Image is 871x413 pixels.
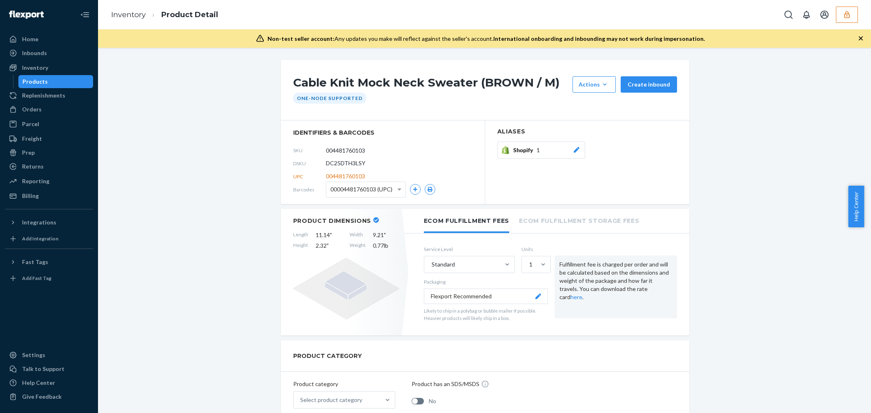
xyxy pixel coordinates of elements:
a: Billing [5,189,93,202]
button: Integrations [5,216,93,229]
div: Settings [22,351,45,359]
li: Ecom Fulfillment Fees [424,209,510,233]
span: 11.14 [316,231,342,239]
label: Service Level [424,246,515,253]
span: 00004481760103 (UPC) [330,182,392,196]
div: One-Node Supported [293,93,366,104]
div: Prep [22,149,35,157]
span: Weight [350,242,365,250]
div: Add Fast Tag [22,275,51,282]
span: SKU [293,147,326,154]
span: Shopify [513,146,537,154]
a: Home [5,33,93,46]
div: Products [22,78,48,86]
a: Inventory [5,61,93,74]
span: " [327,242,329,249]
div: Actions [579,80,610,89]
div: Give Feedback [22,393,62,401]
div: Help Center [22,379,55,387]
div: Parcel [22,120,39,128]
div: Any updates you make will reflect against the seller's account. [267,35,705,43]
span: Barcodes [293,186,326,193]
span: 1 [537,146,540,154]
span: " [330,231,332,238]
li: Ecom Fulfillment Storage Fees [519,209,639,231]
span: No [429,397,436,405]
div: Fulfillment fee is charged per order and will be calculated based on the dimensions and weight of... [555,255,677,318]
div: Inbounds [22,49,47,57]
div: Home [22,35,38,43]
p: Product category [293,380,395,388]
button: Actions [572,76,616,93]
a: Products [18,75,94,88]
h2: Aliases [497,129,677,135]
input: Standard [431,260,432,269]
a: Add Fast Tag [5,272,93,285]
button: Fast Tags [5,255,93,269]
span: Length [293,231,308,239]
a: Settings [5,349,93,362]
button: Open notifications [798,7,815,23]
span: 2.32 [316,242,342,250]
div: Fast Tags [22,258,48,266]
label: Units [521,246,548,253]
div: Select product category [300,396,362,404]
a: here [570,293,582,300]
div: Returns [22,162,44,171]
span: identifiers & barcodes [293,129,472,137]
a: Returns [5,160,93,173]
p: Likely to ship in a polybag or bubble mailer if possible. Heavier products will likely ship in a ... [424,307,548,321]
button: Create inbound [621,76,677,93]
div: Billing [22,192,39,200]
input: 1 [528,260,529,269]
ol: breadcrumbs [105,3,225,27]
span: International onboarding and inbounding may not work during impersonation. [493,35,705,42]
h2: Product Dimensions [293,217,372,224]
div: Inventory [22,64,48,72]
a: Freight [5,132,93,145]
a: Prep [5,146,93,159]
span: Width [350,231,365,239]
div: Add Integration [22,235,58,242]
button: Help Center [848,186,864,227]
a: Product Detail [161,10,218,19]
a: Parcel [5,118,93,131]
a: Help Center [5,376,93,389]
a: Add Integration [5,232,93,245]
div: 1 [529,260,532,269]
a: Talk to Support [5,362,93,375]
span: DC25DTH3LSY [326,159,365,167]
h1: Cable Knit Mock Neck Sweater (BROWN / M) [293,76,568,93]
button: Flexport Recommended [424,289,548,304]
p: Product has an SDS/MSDS [412,380,479,388]
button: Shopify1 [497,142,585,159]
a: Orders [5,103,93,116]
a: Replenishments [5,89,93,102]
span: 9.21 [373,231,399,239]
button: Open Search Box [780,7,797,23]
div: Talk to Support [22,365,65,373]
span: Non-test seller account: [267,35,334,42]
a: Reporting [5,175,93,188]
span: DSKU [293,160,326,167]
button: Close Navigation [77,7,93,23]
p: Packaging [424,278,548,285]
img: Flexport logo [9,11,44,19]
a: Inventory [111,10,146,19]
div: Standard [432,260,455,269]
button: Open account menu [816,7,833,23]
h2: PRODUCT CATEGORY [293,349,362,363]
a: Inbounds [5,47,93,60]
div: Orders [22,105,42,113]
span: 0.77 lb [373,242,399,250]
button: Give Feedback [5,390,93,403]
span: " [384,231,386,238]
span: Height [293,242,308,250]
span: 004481760103 [326,172,365,180]
div: Integrations [22,218,56,226]
div: Replenishments [22,91,65,100]
span: UPC [293,173,326,180]
div: Freight [22,135,42,143]
div: Reporting [22,177,49,185]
